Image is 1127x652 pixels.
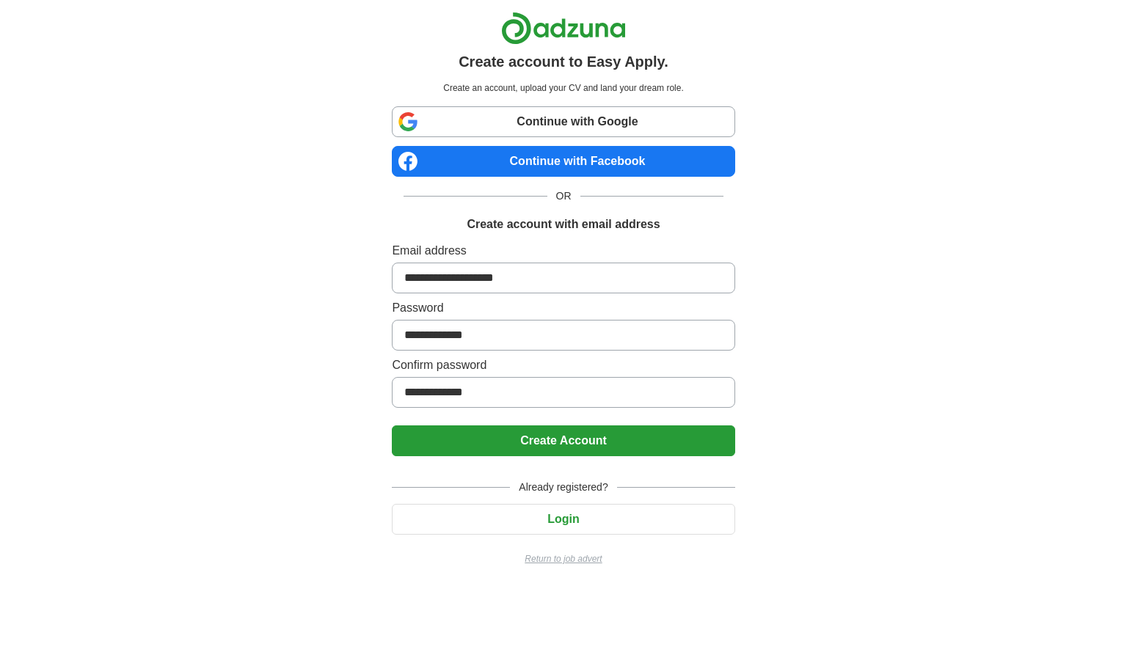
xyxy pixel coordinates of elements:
a: Continue with Google [392,106,734,137]
button: Create Account [392,425,734,456]
label: Password [392,299,734,317]
img: Adzuna logo [501,12,626,45]
span: Already registered? [510,480,616,495]
label: Confirm password [392,356,734,374]
a: Return to job advert [392,552,734,565]
a: Login [392,513,734,525]
label: Email address [392,242,734,260]
span: OR [547,188,580,204]
a: Continue with Facebook [392,146,734,177]
button: Login [392,504,734,535]
h1: Create account to Easy Apply. [459,51,668,73]
p: Create an account, upload your CV and land your dream role. [395,81,732,95]
h1: Create account with email address [467,216,660,233]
